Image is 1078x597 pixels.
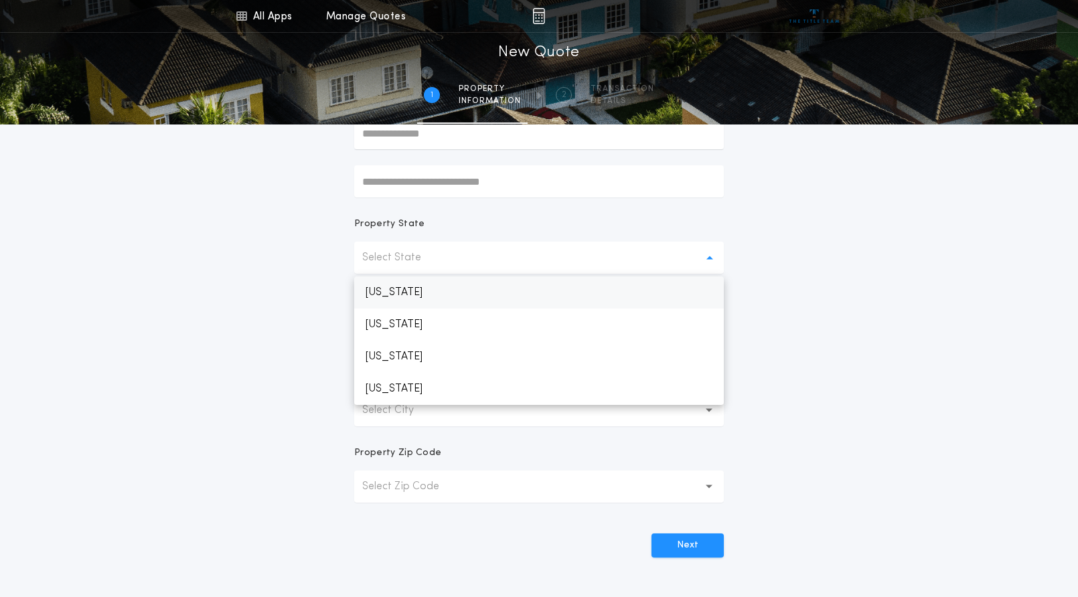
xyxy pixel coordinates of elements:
[532,8,545,24] img: img
[354,394,724,426] button: Select City
[354,446,441,460] p: Property Zip Code
[354,276,724,309] p: [US_STATE]
[354,309,724,341] p: [US_STATE]
[459,84,521,94] span: Property
[362,402,435,418] p: Select City
[591,84,654,94] span: Transaction
[354,471,724,503] button: Select Zip Code
[591,96,654,106] span: details
[562,90,566,100] h2: 2
[362,479,461,495] p: Select Zip Code
[789,9,840,23] img: vs-icon
[354,242,724,274] button: Select State
[354,276,724,405] ul: Select State
[354,373,724,405] p: [US_STATE]
[459,96,521,106] span: information
[354,341,724,373] p: [US_STATE]
[362,250,443,266] p: Select State
[651,533,724,558] button: Next
[354,218,425,231] p: Property State
[431,90,433,100] h2: 1
[498,42,580,64] h1: New Quote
